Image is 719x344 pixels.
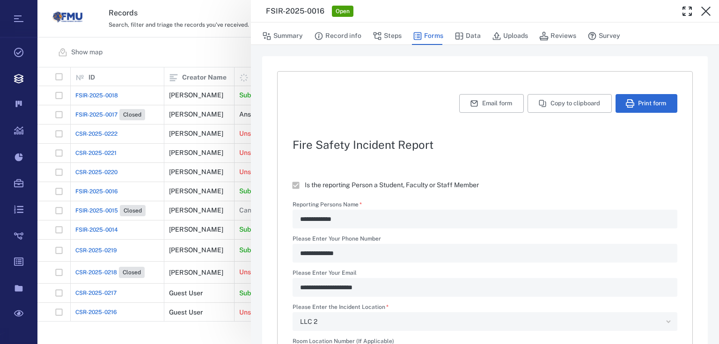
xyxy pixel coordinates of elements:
[293,236,677,244] label: Please Enter Your Phone Number
[293,210,677,228] div: Reporting Persons Name
[262,27,303,45] button: Summary
[697,2,715,21] button: Close
[293,244,677,263] div: Please Enter Your Phone Number
[334,7,352,15] span: Open
[293,312,677,331] div: Please Enter the Incident Location
[678,2,697,21] button: Toggle Fullscreen
[293,202,677,210] label: Reporting Persons Name
[539,27,576,45] button: Reviews
[293,139,677,150] h2: Fire Safety Incident Report
[293,270,677,278] label: Please Enter Your Email
[616,94,677,113] button: Print form
[300,316,662,327] div: LLC 2
[587,27,620,45] button: Survey
[455,27,481,45] button: Data
[293,304,677,312] label: Please Enter the Incident Location
[528,94,612,113] button: Copy to clipboard
[373,27,402,45] button: Steps
[293,278,677,297] div: Please Enter Your Email
[305,181,479,190] span: Is the reporting Person a Student, Faculty or Staff Member
[266,6,324,17] h3: FSIR-2025-0016
[314,27,361,45] button: Record info
[492,27,528,45] button: Uploads
[459,94,524,113] button: Email form
[413,27,443,45] button: Forms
